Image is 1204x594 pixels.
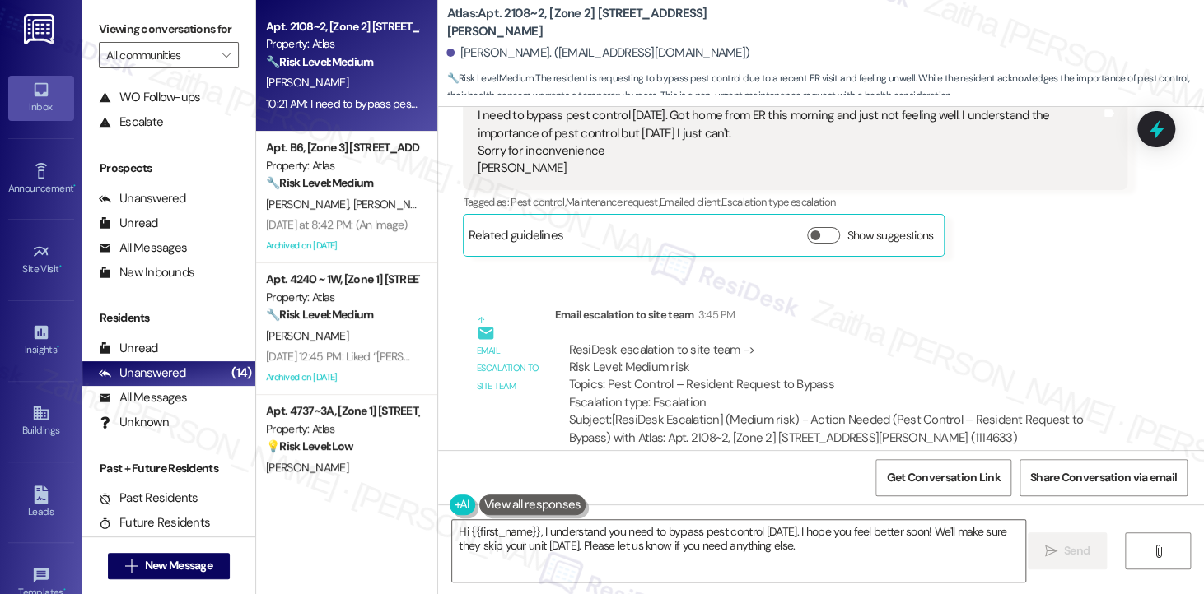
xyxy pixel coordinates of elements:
button: Share Conversation via email [1020,459,1188,496]
a: Insights • [8,318,74,363]
span: New Message [145,557,212,574]
div: Email escalation to site team [477,342,541,395]
a: Buildings [8,399,74,443]
textarea: Hi {{first_name}}, I understand you need to bypass pest control [DATE]. I hope you feel better so... [452,520,1024,582]
div: Subject: [ResiDesk Escalation] (Medium risk) - Action Needed (Pest Control – Resident Request to ... [568,411,1113,447]
div: Unread [99,340,158,357]
div: Email escalation to site team [554,306,1127,329]
div: Escalate [99,114,163,131]
i:  [1045,545,1057,558]
strong: 🔧 Risk Level: Medium [266,54,373,69]
div: Archived on [DATE] [264,235,420,256]
div: Residents [82,309,255,327]
b: Atlas: Apt. 2108~2, [Zone 2] [STREET_ADDRESS][PERSON_NAME] [446,5,776,40]
strong: 💡 Risk Level: Low [266,439,353,453]
div: New Inbounds [99,264,194,281]
div: Archived on [DATE] [264,367,420,387]
strong: 🔧 Risk Level: Medium [266,175,373,190]
div: [DATE] at 8:42 PM: (An Image) [266,217,408,232]
span: Send [1064,542,1090,559]
div: Prospects [82,160,255,177]
div: [PERSON_NAME]. ([EMAIL_ADDRESS][DOMAIN_NAME]) [446,44,749,62]
div: All Messages [99,239,187,257]
span: Share Conversation via email [1030,469,1177,486]
i:  [125,559,138,573]
span: Pest control , [511,195,566,209]
div: Past + Future Residents [82,460,255,477]
span: [PERSON_NAME] [266,328,348,343]
a: Site Visit • [8,238,74,282]
a: Inbox [8,76,74,120]
span: Escalation type escalation [721,195,835,209]
img: ResiDesk Logo [24,14,58,44]
strong: 🔧 Risk Level: Medium [266,307,373,322]
span: • [57,341,59,353]
span: : The resident is requesting to bypass pest control due to a recent ER visit and feeling unwell. ... [446,70,1204,105]
div: ResiDesk escalation to site team -> Risk Level: Medium risk Topics: Pest Control – Resident Reque... [568,341,1113,412]
span: [PERSON_NAME] [353,197,436,211]
div: 3:45 PM [694,306,735,323]
div: (14) [227,360,255,386]
label: Show suggestions [847,227,933,244]
div: WO Follow-ups [99,89,200,106]
input: All communities [106,42,212,68]
span: Maintenance request , [566,195,660,209]
div: Apt. 4240 ~ 1W, [Zone 1] [STREET_ADDRESS][US_STATE] [266,271,418,288]
div: All Messages [99,389,187,406]
div: Property: Atlas [266,35,418,53]
div: Property: Atlas [266,420,418,438]
div: Apt. 4737~3A, [Zone 1] [STREET_ADDRESS] [266,402,418,420]
a: Leads [8,480,74,525]
strong: 🔧 Risk Level: Medium [446,72,534,85]
div: Apt. 2108~2, [Zone 2] [STREET_ADDRESS][PERSON_NAME] [266,18,418,35]
i:  [222,49,231,62]
div: Property: Atlas [266,157,418,174]
div: Unanswered [99,190,186,207]
span: [PERSON_NAME] [266,75,348,90]
div: Related guidelines [468,227,563,251]
span: • [73,180,76,192]
div: Past Residents [99,490,198,507]
div: Unknown [99,414,169,431]
div: I need to bypass pest control [DATE]. Got home from ER this morning and just not feeling well. I ... [477,107,1101,178]
span: [PERSON_NAME] [266,197,353,211]
button: New Message [108,553,230,579]
button: Get Conversation Link [875,459,1010,496]
div: Unanswered [99,364,186,382]
div: Property: Atlas [266,289,418,306]
label: Viewing conversations for [99,16,239,42]
i:  [1151,545,1164,558]
div: Tagged as: [463,190,1127,214]
span: Emailed client , [660,195,721,209]
div: Future Residents [99,514,210,531]
div: Apt. B6, [Zone 3] [STREET_ADDRESS] [266,139,418,156]
span: [PERSON_NAME] [266,460,348,475]
button: Send [1028,532,1108,569]
span: • [59,261,62,272]
div: Unread [99,215,158,232]
span: Get Conversation Link [886,469,1000,486]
